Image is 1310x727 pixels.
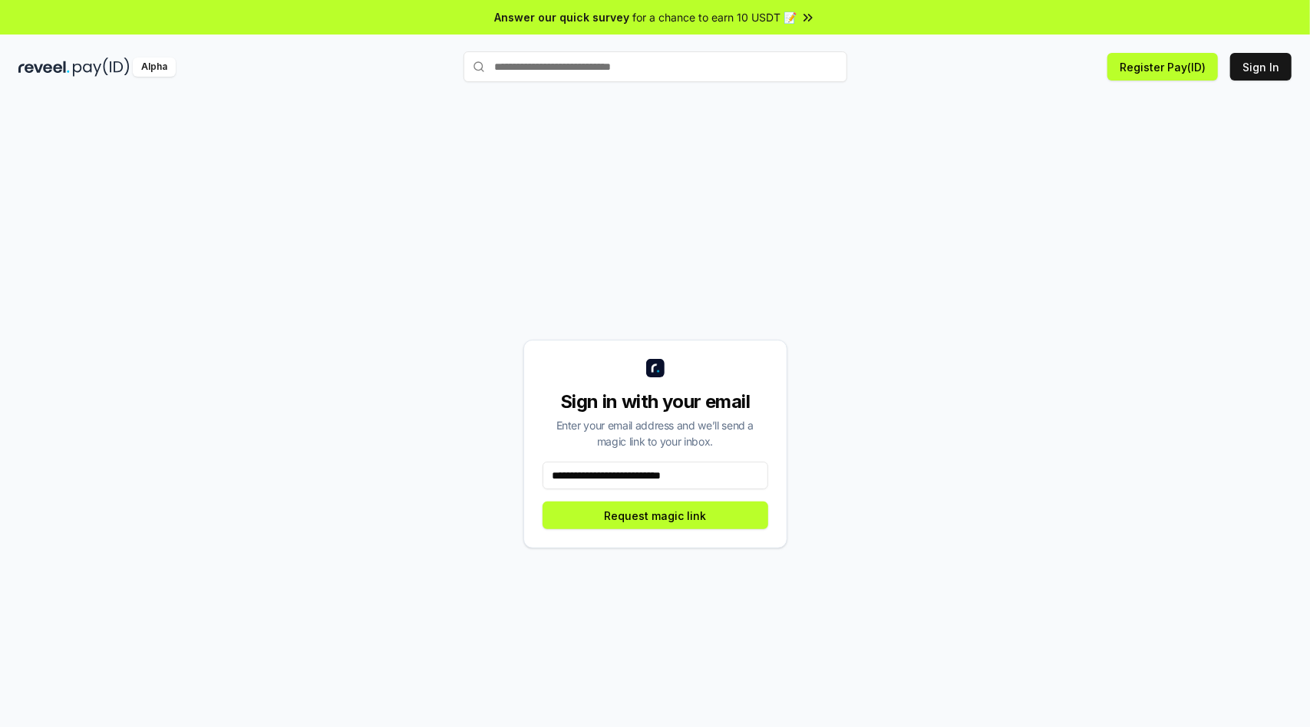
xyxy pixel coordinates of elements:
img: reveel_dark [18,58,70,77]
button: Request magic link [543,502,768,529]
button: Register Pay(ID) [1107,53,1218,81]
img: logo_small [646,359,665,377]
div: Enter your email address and we’ll send a magic link to your inbox. [543,417,768,449]
div: Sign in with your email [543,390,768,414]
div: Alpha [133,58,176,77]
span: for a chance to earn 10 USDT 📝 [633,9,797,25]
img: pay_id [73,58,130,77]
span: Answer our quick survey [495,9,630,25]
button: Sign In [1230,53,1292,81]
